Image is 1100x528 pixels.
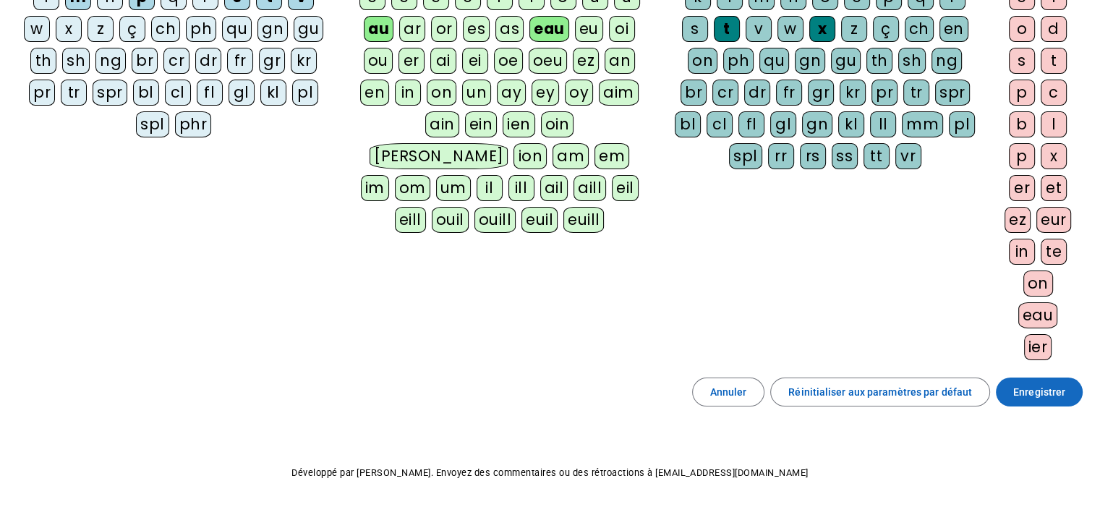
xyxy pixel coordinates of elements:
div: ph [186,16,216,42]
div: ouil [432,207,469,233]
div: kl [260,80,286,106]
div: gn [257,16,288,42]
div: p [1009,80,1035,106]
div: vr [895,143,921,169]
div: ç [873,16,899,42]
span: Réinitialiser aux paramètres par défaut [788,383,972,401]
div: as [495,16,524,42]
div: eau [1018,302,1058,328]
div: am [553,143,589,169]
div: p [1009,143,1035,169]
div: tr [903,80,929,106]
div: ion [513,143,547,169]
div: br [681,80,707,106]
button: Annuler [692,378,765,406]
div: sh [898,48,926,74]
div: rr [768,143,794,169]
div: tr [61,80,87,106]
div: x [56,16,82,42]
div: ai [430,48,456,74]
div: ier [1024,334,1052,360]
div: ss [832,143,858,169]
div: th [30,48,56,74]
div: ouill [474,207,516,233]
div: cr [163,48,189,74]
div: ien [503,111,535,137]
div: mm [902,111,943,137]
div: qu [222,16,252,42]
div: oeu [529,48,568,74]
div: x [1041,143,1067,169]
div: spr [93,80,127,106]
div: eau [529,16,569,42]
div: eil [612,175,639,201]
div: pr [29,80,55,106]
div: in [1009,239,1035,265]
div: en [939,16,968,42]
div: aill [574,175,606,201]
div: gn [802,111,832,137]
div: em [594,143,629,169]
div: bl [133,80,159,106]
div: o [1009,16,1035,42]
div: on [1023,271,1053,297]
div: gr [808,80,834,106]
div: kr [291,48,317,74]
div: tt [864,143,890,169]
div: ail [540,175,568,201]
div: um [436,175,471,201]
div: ph [723,48,754,74]
div: cl [165,80,191,106]
div: ay [497,80,526,106]
div: th [866,48,892,74]
div: dr [195,48,221,74]
div: fl [738,111,764,137]
div: euill [563,207,604,233]
div: s [682,16,708,42]
div: or [431,16,457,42]
div: cl [707,111,733,137]
div: ou [364,48,393,74]
button: Enregistrer [996,378,1083,406]
div: ll [870,111,896,137]
div: b [1009,111,1035,137]
div: eill [395,207,426,233]
div: euil [521,207,558,233]
div: [PERSON_NAME] [370,143,508,169]
div: bl [675,111,701,137]
div: ill [508,175,534,201]
div: cr [712,80,738,106]
div: un [462,80,491,106]
div: ez [1005,207,1031,233]
div: gl [229,80,255,106]
div: l [1041,111,1067,137]
div: oe [494,48,523,74]
div: in [395,80,421,106]
div: ez [573,48,599,74]
div: ar [399,16,425,42]
div: ch [151,16,180,42]
div: ng [931,48,962,74]
div: en [360,80,389,106]
div: s [1009,48,1035,74]
div: v [746,16,772,42]
div: w [777,16,803,42]
div: gl [770,111,796,137]
p: Développé par [PERSON_NAME]. Envoyez des commentaires ou des rétroactions à [EMAIL_ADDRESS][DOMAI... [12,464,1088,482]
div: gn [795,48,825,74]
div: eur [1036,207,1071,233]
div: au [364,16,393,42]
div: z [88,16,114,42]
div: fr [227,48,253,74]
div: rs [800,143,826,169]
span: Annuler [710,383,747,401]
div: on [427,80,456,106]
div: aim [599,80,639,106]
div: an [605,48,635,74]
div: sh [62,48,90,74]
div: x [809,16,835,42]
div: ch [905,16,934,42]
div: ein [465,111,498,137]
div: kr [840,80,866,106]
div: et [1041,175,1067,201]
